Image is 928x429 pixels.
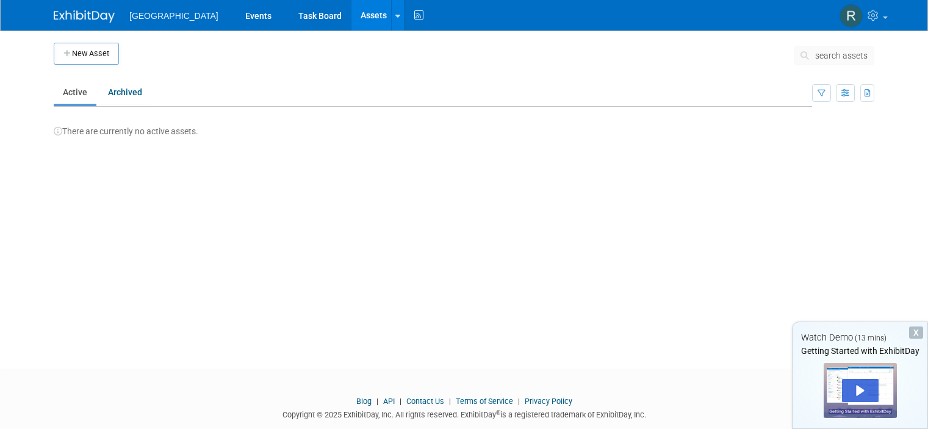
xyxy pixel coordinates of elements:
[909,326,923,339] div: Dismiss
[54,81,96,104] a: Active
[842,379,879,402] div: Play
[356,397,372,406] a: Blog
[129,11,218,21] span: [GEOGRAPHIC_DATA]
[99,81,151,104] a: Archived
[383,397,395,406] a: API
[496,409,500,416] sup: ®
[525,397,572,406] a: Privacy Policy
[54,43,119,65] button: New Asset
[373,397,381,406] span: |
[446,397,454,406] span: |
[54,10,115,23] img: ExhibitDay
[54,113,874,137] div: There are currently no active assets.
[515,397,523,406] span: |
[840,4,863,27] img: Rahul Gupta
[456,397,513,406] a: Terms of Service
[397,397,405,406] span: |
[793,331,927,344] div: Watch Demo
[794,46,874,65] button: search assets
[855,334,887,342] span: (13 mins)
[793,345,927,357] div: Getting Started with ExhibitDay
[406,397,444,406] a: Contact Us
[815,51,868,60] span: search assets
